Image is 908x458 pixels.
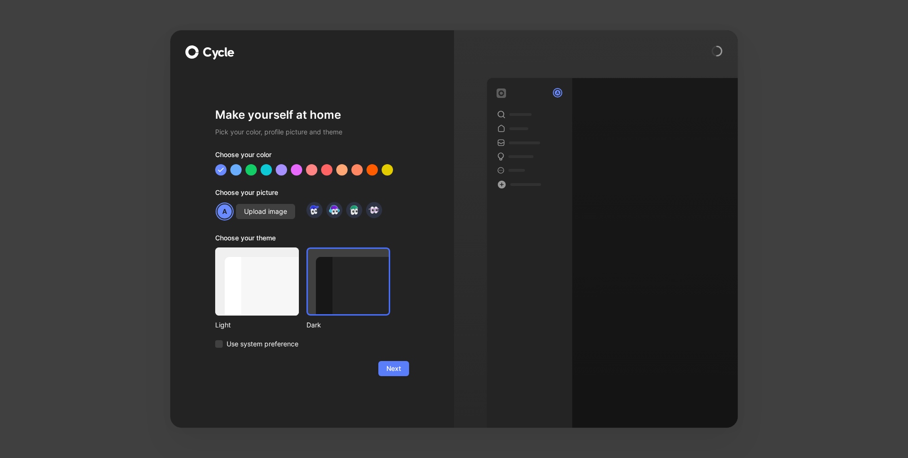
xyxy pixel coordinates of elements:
div: A [554,89,561,97]
span: Upload image [244,206,287,217]
img: avatar [348,203,360,216]
img: avatar [308,203,321,216]
div: Choose your theme [215,232,390,247]
div: Choose your picture [215,187,409,202]
div: Choose your color [215,149,409,164]
h2: Pick your color, profile picture and theme [215,126,409,138]
img: workspace-default-logo-wX5zAyuM.png [497,88,506,98]
div: Dark [306,319,390,331]
div: Light [215,319,299,331]
img: avatar [367,203,380,216]
img: avatar [328,203,340,216]
div: A [217,203,233,220]
span: Next [386,363,401,374]
span: Use system preference [227,338,298,350]
h1: Make yourself at home [215,107,409,123]
button: Upload image [236,204,295,219]
button: Next [378,361,409,376]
